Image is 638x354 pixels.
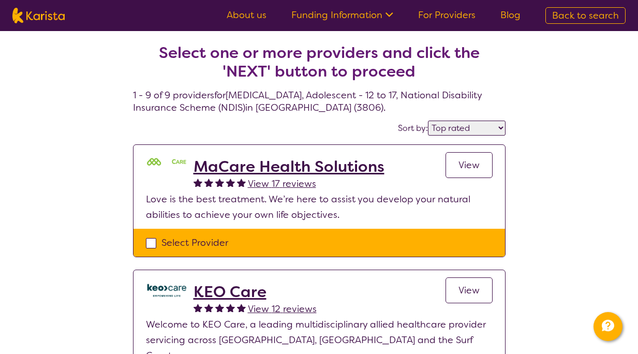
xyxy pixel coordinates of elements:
button: Channel Menu [594,312,622,341]
a: MaCare Health Solutions [194,157,384,176]
img: fullstar [226,178,235,187]
img: fullstar [237,178,246,187]
h4: 1 - 9 of 9 providers for [MEDICAL_DATA] , Adolescent - 12 to 17 , National Disability Insurance S... [133,19,506,114]
img: a39ze0iqsfmbvtwnthmw.png [146,283,187,298]
a: View 17 reviews [248,176,316,191]
img: mgttalrdbt23wl6urpfy.png [146,157,187,168]
img: fullstar [194,178,202,187]
a: View [446,152,493,178]
a: Blog [500,9,521,21]
span: View [458,159,480,171]
a: Back to search [545,7,626,24]
a: View [446,277,493,303]
a: About us [227,9,266,21]
a: For Providers [418,9,476,21]
img: fullstar [194,303,202,312]
img: fullstar [215,178,224,187]
p: Love is the best treatment. We’re here to assist you develop your natural abilities to achieve yo... [146,191,493,223]
img: fullstar [204,178,213,187]
label: Sort by: [398,123,428,134]
a: View 12 reviews [248,301,317,317]
a: KEO Care [194,283,317,301]
h2: Select one or more providers and click the 'NEXT' button to proceed [145,43,493,81]
img: fullstar [204,303,213,312]
span: View [458,284,480,297]
img: fullstar [226,303,235,312]
span: View 17 reviews [248,178,316,190]
img: fullstar [215,303,224,312]
span: Back to search [552,9,619,22]
a: Funding Information [291,9,393,21]
img: Karista logo [12,8,65,23]
span: View 12 reviews [248,303,317,315]
img: fullstar [237,303,246,312]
